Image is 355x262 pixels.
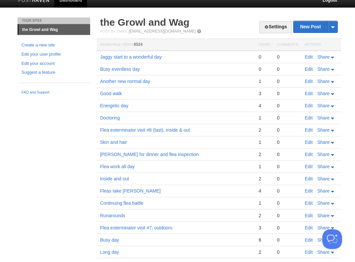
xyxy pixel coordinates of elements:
[277,164,298,170] div: 0
[277,249,298,255] div: 0
[258,224,270,230] div: 3
[100,127,190,133] a: Flea exterminator visit #8 (last), inside & out
[305,140,312,145] a: Edit
[277,188,298,194] div: 0
[100,91,122,96] a: Good walk
[305,79,312,84] a: Edit
[317,188,329,194] span: Share
[258,127,270,133] div: 2
[258,151,270,157] div: 2
[317,164,329,169] span: Share
[100,200,144,206] a: Continuing flea battle
[277,212,298,218] div: 0
[258,188,270,194] div: 4
[100,17,189,28] a: the Growl and Wag
[258,78,270,84] div: 1
[317,140,329,145] span: Share
[305,115,312,120] a: Edit
[21,51,86,58] a: Edit your user profile
[305,152,312,157] a: Edit
[277,151,298,157] div: 0
[258,103,270,109] div: 4
[100,79,150,84] a: Another new normal day
[258,66,270,72] div: 0
[134,42,143,47] span: 8524
[305,249,312,254] a: Edit
[100,140,127,145] a: Skin and hair
[317,91,329,96] span: Share
[317,213,329,218] span: Share
[277,127,298,133] div: 0
[293,21,337,33] a: New Post
[317,249,329,254] span: Share
[258,237,270,243] div: 6
[129,29,196,34] a: [EMAIL_ADDRESS][DOMAIN_NAME]
[258,91,270,96] div: 3
[301,39,341,51] th: Actions
[317,54,329,60] span: Share
[21,60,86,67] a: Edit your account
[258,212,270,218] div: 2
[305,188,312,194] a: Edit
[277,103,298,109] div: 0
[317,79,329,84] span: Share
[258,249,270,255] div: 2
[322,229,342,249] iframe: Help Scout Beacon - Open
[277,139,298,145] div: 0
[21,69,86,76] a: Suggest a feature
[100,225,172,230] a: Flea exterminator visit #7, outdoors
[258,139,270,145] div: 1
[305,237,312,242] a: Edit
[317,176,329,181] span: Share
[100,237,119,242] a: Busy day
[317,115,329,120] span: Share
[258,54,270,60] div: 0
[19,24,90,35] a: the Growl and Wag
[258,115,270,121] div: 1
[21,90,86,95] a: FAQ and Support
[100,164,135,169] a: Flea work all day
[305,66,312,72] a: Edit
[277,176,298,182] div: 0
[317,152,329,157] span: Share
[277,91,298,96] div: 0
[258,200,270,206] div: 1
[259,21,292,33] a: Settings
[305,103,312,108] a: Edit
[100,29,127,33] span: Post by Email
[317,225,329,230] span: Share
[277,78,298,84] div: 0
[277,66,298,72] div: 0
[305,176,312,181] a: Edit
[21,42,86,49] a: Create a new site
[100,188,161,194] a: Fleas take [PERSON_NAME]
[277,224,298,230] div: 0
[100,54,162,60] a: Jaggy start to a wonderful day
[100,115,120,120] a: Doctoring
[258,164,270,170] div: 1
[100,103,128,108] a: Energetic day
[100,152,199,157] a: [PERSON_NAME] for dinner and flea inspection
[317,237,329,242] span: Share
[274,39,301,51] th: Comments
[100,176,129,181] a: Inside and out
[317,103,329,108] span: Share
[17,17,90,24] li: Your Sites
[255,39,273,51] th: Views
[305,213,312,218] a: Edit
[317,200,329,206] span: Share
[305,225,312,230] a: Edit
[317,127,329,133] span: Share
[277,115,298,121] div: 0
[305,164,312,169] a: Edit
[317,66,329,72] span: Share
[277,237,298,243] div: 0
[305,127,312,133] a: Edit
[305,54,312,60] a: Edit
[305,91,312,96] a: Edit
[277,200,298,206] div: 0
[305,200,312,206] a: Edit
[100,249,119,254] a: Long day
[258,176,270,182] div: 2
[277,54,298,60] div: 0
